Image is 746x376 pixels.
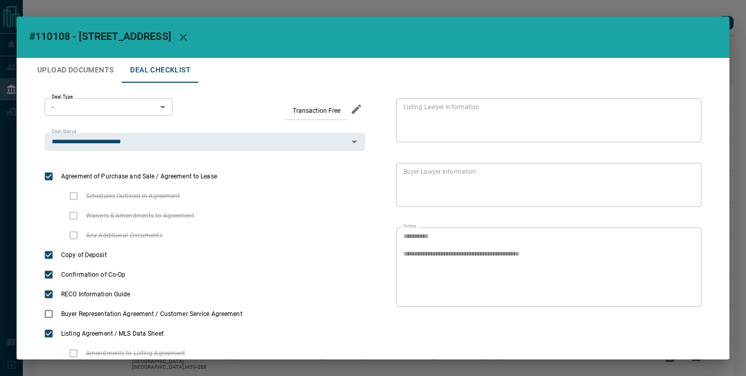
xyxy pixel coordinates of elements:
span: Amendments to Listing Agreement [83,349,188,358]
label: Notes [404,223,416,230]
button: edit [348,100,365,118]
span: Waivers & Amendments to Agreement [83,211,197,220]
span: RECO Information Guide [59,290,133,299]
textarea: text field [404,103,690,138]
textarea: text field [404,232,690,303]
span: Agreement of Purchase and Sale / Agreement to Lease [59,172,220,181]
label: Deal Type [52,94,73,100]
button: Open [347,134,362,149]
span: Listing Agreement / MLS Data Sheet [59,329,166,338]
span: Any Additional Documents [83,231,165,240]
span: Copy of Deposit [59,250,109,260]
button: Upload Documents [29,58,122,83]
button: Deal Checklist [122,58,199,83]
span: Schedules Outlined in Agreement [83,191,183,201]
textarea: text field [404,168,690,203]
span: Buyer Representation Agreement / Customer Service Agreement [59,309,245,319]
span: Confirmation of Co-Op [59,270,128,279]
span: #110108 - [STREET_ADDRESS] [29,30,171,42]
div: - [45,98,173,116]
label: Deal Status [52,128,76,135]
